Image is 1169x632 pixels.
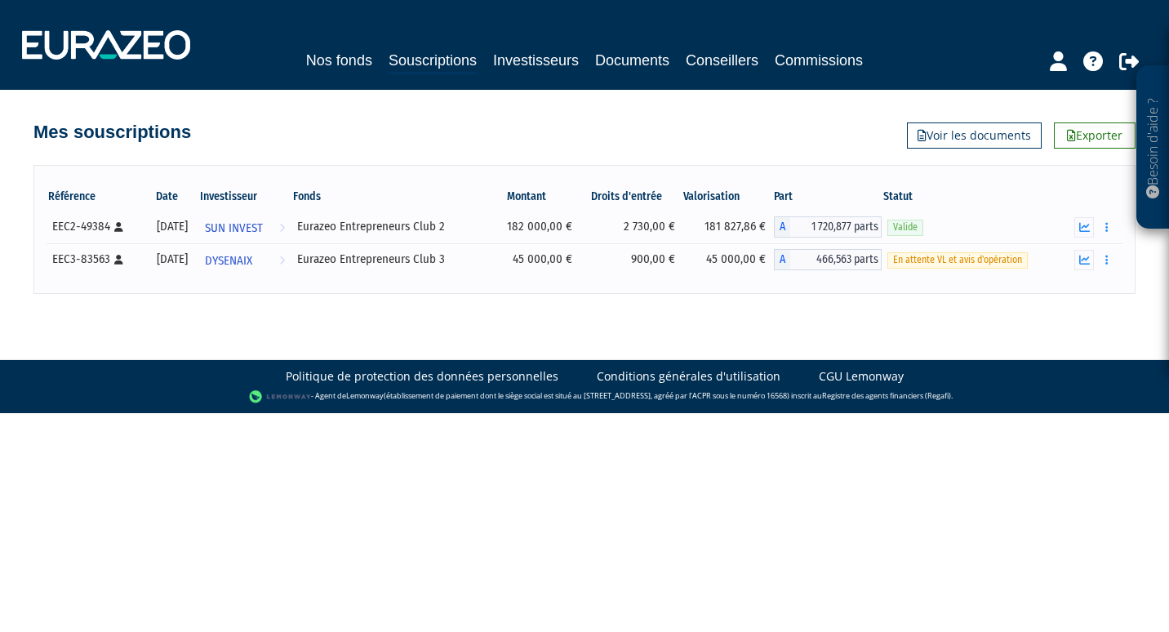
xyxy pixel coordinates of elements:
[16,389,1153,405] div: - Agent de (établissement de paiement dont le siège social est situé au [STREET_ADDRESS], agréé p...
[286,368,558,385] a: Politique de protection des données personnelles
[1144,74,1162,221] p: Besoin d'aide ?
[22,30,190,60] img: 1732889491-logotype_eurazeo_blanc_rvb.png
[114,222,123,232] i: [Français] Personne physique
[291,183,484,211] th: Fonds
[198,243,291,276] a: DYSENAIX
[152,218,192,235] div: [DATE]
[580,211,683,243] td: 2 730,00 €
[597,368,780,385] a: Conditions générales d'utilisation
[279,213,285,243] i: Voir l'investisseur
[114,255,123,265] i: [Français] Personne physique
[580,243,683,276] td: 900,00 €
[790,216,882,238] span: 1 720,877 parts
[493,49,579,72] a: Investisseurs
[887,252,1028,268] span: En attente VL et avis d'opération
[580,183,683,211] th: Droits d'entrée
[249,389,312,405] img: logo-lemonway.png
[52,218,140,235] div: EEC2-49384
[686,49,758,72] a: Conseillers
[683,183,775,211] th: Valorisation
[774,216,790,238] span: A
[822,391,951,402] a: Registre des agents financiers (Regafi)
[297,251,478,268] div: Eurazeo Entrepreneurs Club 3
[774,249,882,270] div: A - Eurazeo Entrepreneurs Club 3
[1054,122,1136,149] a: Exporter
[52,251,140,268] div: EEC3-83563
[907,122,1042,149] a: Voir les documents
[882,183,1066,211] th: Statut
[279,246,285,276] i: Voir l'investisseur
[198,183,291,211] th: Investisseur
[774,249,790,270] span: A
[47,183,146,211] th: Référence
[484,211,580,243] td: 182 000,00 €
[33,122,191,142] h4: Mes souscriptions
[683,211,775,243] td: 181 827,86 €
[819,368,904,385] a: CGU Lemonway
[146,183,198,211] th: Date
[297,218,478,235] div: Eurazeo Entrepreneurs Club 2
[205,213,263,243] span: SUN INVEST
[774,216,882,238] div: A - Eurazeo Entrepreneurs Club 2
[774,183,882,211] th: Part
[198,211,291,243] a: SUN INVEST
[389,49,477,74] a: Souscriptions
[484,183,580,211] th: Montant
[152,251,192,268] div: [DATE]
[484,243,580,276] td: 45 000,00 €
[346,391,384,402] a: Lemonway
[887,220,923,235] span: Valide
[683,243,775,276] td: 45 000,00 €
[595,49,669,72] a: Documents
[306,49,372,72] a: Nos fonds
[205,246,252,276] span: DYSENAIX
[775,49,863,72] a: Commissions
[790,249,882,270] span: 466,563 parts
